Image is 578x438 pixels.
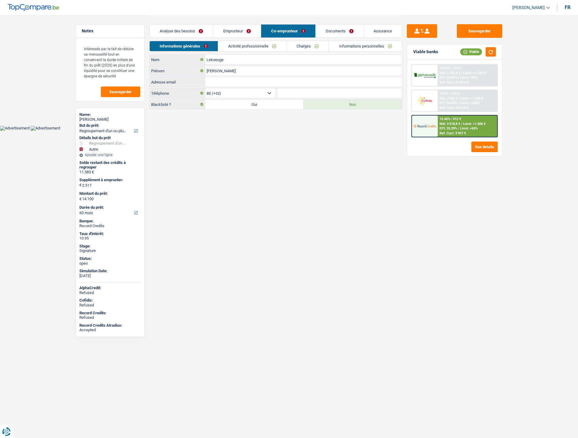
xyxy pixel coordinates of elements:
div: 12.9% | 315 € [440,92,459,96]
div: Simulation Date: [79,269,141,273]
div: [DATE] [79,273,141,278]
label: Prénom [150,66,205,76]
div: Stage: [79,244,141,249]
div: Record Credits: [79,311,141,315]
span: Limit: >1.506 € [463,122,486,126]
img: AlphaCredit [414,72,436,79]
div: Status: [79,256,141,261]
img: Cofidis [414,95,436,106]
span: DTI: 34.86% [440,76,457,80]
div: Ajouter une ligne [79,153,141,157]
span: / [458,101,459,105]
div: Refused [79,303,141,308]
div: Solde restant des crédits à regrouper [79,160,141,170]
span: DTI: 33.29% [440,126,457,130]
button: Sauvegarder [101,87,140,97]
div: Viable banks [413,49,438,54]
span: Limit: <100% [460,101,480,105]
label: Montant du prêt: [79,191,140,196]
label: Durée du prêt: [79,205,140,210]
div: Record Credits Atradius: [79,323,141,328]
span: Limit: >1.150 € [463,71,486,75]
div: 12.99% | 316 € [440,66,461,70]
span: / [461,71,462,75]
span: € [79,183,81,188]
img: Advertisement [31,126,60,131]
div: Ref. Cost: 3 957 € [440,131,466,135]
label: Non [304,100,402,109]
div: Refused [79,290,141,295]
a: [PERSON_NAME] [507,3,550,13]
span: Limit: >1.100 € [460,96,483,100]
button: Sauvegarder [457,24,502,38]
span: / [461,122,462,126]
div: 12.45% | 312 € [440,117,461,121]
label: Nom [150,55,205,64]
div: Signature [79,248,141,253]
div: Ref. Cost: 4 128,6 € [440,80,469,84]
a: Analyse des besoins [150,25,213,38]
div: AlphaCredit: [79,286,141,290]
div: Détails but du prêt [79,136,141,140]
span: / [458,76,459,80]
span: NAI: 2 356 € [440,96,457,100]
a: Charges [287,41,329,51]
span: Sauvegarder [109,90,132,94]
h5: Notes [82,28,138,34]
div: Ref. Cost: 4 099,8 € [440,106,469,110]
label: Oui [205,100,304,109]
label: But du prêt: [79,123,140,128]
div: Record Credits [79,224,141,228]
div: Banque: [79,219,141,224]
span: [PERSON_NAME] [512,5,545,10]
a: Assurance [364,25,402,38]
img: TopCompare Logo [8,4,59,11]
div: Refused [79,315,141,320]
label: Supplément à emprunter: [79,178,140,182]
div: fr [565,5,570,10]
a: Co-emprunteur [261,25,315,38]
div: open [79,261,141,266]
a: Informations personnelles [329,41,402,51]
span: NAI: 2 518,8 € [440,122,460,126]
span: / [458,96,460,100]
div: Name: [79,112,141,117]
div: Taux d'intérêt: [79,231,141,236]
span: € [79,197,81,201]
div: 11.583 € [79,170,141,175]
div: Accepted [79,328,141,332]
input: 401020304 [277,88,402,98]
div: Cofidis: [79,298,141,303]
label: Téléphone [150,88,205,98]
a: Informations générales [150,41,218,51]
span: Limit: <50% [460,76,478,80]
label: Adresse email [150,77,205,87]
a: Documents [316,25,364,38]
a: Activité professionnelle [218,41,286,51]
div: 10.95 [79,236,141,241]
button: See details [471,142,498,152]
span: Limit: <65% [460,126,478,130]
div: [PERSON_NAME] [79,117,141,122]
img: Record Credits [414,120,436,132]
label: Blacklisté ? [150,100,205,109]
div: Viable [460,48,482,55]
span: NAI: 2 355,4 € [440,71,460,75]
a: Emprunteur [213,25,261,38]
span: DTI: 34.85% [440,101,457,105]
span: / [458,126,459,130]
